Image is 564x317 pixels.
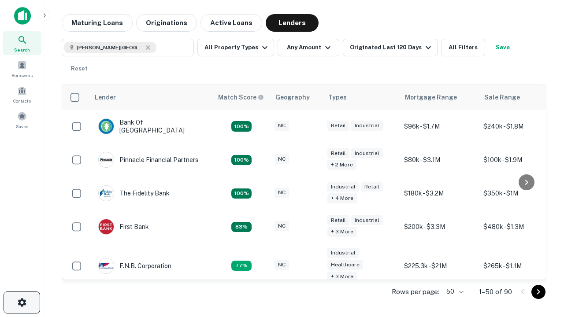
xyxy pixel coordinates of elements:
[200,14,262,32] button: Active Loans
[327,193,357,203] div: + 4 more
[95,92,116,103] div: Lender
[270,85,323,110] th: Geography
[361,182,383,192] div: Retail
[136,14,197,32] button: Originations
[278,39,339,56] button: Any Amount
[327,182,359,192] div: Industrial
[16,123,29,130] span: Saved
[275,154,289,164] div: NC
[89,85,213,110] th: Lender
[213,85,270,110] th: Capitalize uses an advanced AI algorithm to match your search with the best lender. The match sco...
[351,215,383,225] div: Industrial
[275,221,289,231] div: NC
[479,110,558,143] td: $240k - $1.8M
[3,108,41,132] a: Saved
[3,57,41,81] a: Borrowers
[441,39,485,56] button: All Filters
[351,148,383,158] div: Industrial
[400,243,479,288] td: $225.3k - $21M
[327,160,356,170] div: + 2 more
[479,177,558,210] td: $350k - $1M
[400,85,479,110] th: Mortgage Range
[65,60,93,77] button: Reset
[323,85,400,110] th: Types
[350,42,434,53] div: Originated Last 120 Days
[99,119,114,134] img: picture
[231,188,252,199] div: Matching Properties: 23, hasApolloMatch: undefined
[62,14,133,32] button: Maturing Loans
[231,121,252,132] div: Matching Properties: 18, hasApolloMatch: undefined
[443,285,465,298] div: 50
[327,272,357,282] div: + 3 more
[327,121,349,131] div: Retail
[98,185,170,201] div: The Fidelity Bank
[400,210,479,243] td: $200k - $3.3M
[327,248,359,258] div: Industrial
[275,92,310,103] div: Geography
[99,186,114,201] img: picture
[197,39,274,56] button: All Property Types
[400,177,479,210] td: $180k - $3.2M
[98,118,204,134] div: Bank Of [GEOGRAPHIC_DATA]
[479,85,558,110] th: Sale Range
[14,46,30,53] span: Search
[275,260,289,270] div: NC
[327,148,349,158] div: Retail
[98,219,149,235] div: First Bank
[99,219,114,234] img: picture
[99,258,114,273] img: picture
[479,287,512,297] p: 1–50 of 90
[479,243,558,288] td: $265k - $1.1M
[479,143,558,177] td: $100k - $1.9M
[275,121,289,131] div: NC
[531,285,545,299] button: Go to next page
[99,152,114,167] img: picture
[231,155,252,166] div: Matching Properties: 28, hasApolloMatch: undefined
[405,92,457,103] div: Mortgage Range
[275,188,289,198] div: NC
[218,92,262,102] h6: Match Score
[489,39,517,56] button: Save your search to get updates of matches that match your search criteria.
[231,261,252,271] div: Matching Properties: 12, hasApolloMatch: undefined
[328,92,347,103] div: Types
[98,152,198,168] div: Pinnacle Financial Partners
[392,287,439,297] p: Rows per page:
[351,121,383,131] div: Industrial
[484,92,520,103] div: Sale Range
[327,260,363,270] div: Healthcare
[14,7,31,25] img: capitalize-icon.png
[479,210,558,243] td: $480k - $1.3M
[520,247,564,289] iframe: Chat Widget
[13,97,31,104] span: Contacts
[77,44,143,52] span: [PERSON_NAME][GEOGRAPHIC_DATA], [GEOGRAPHIC_DATA]
[400,143,479,177] td: $80k - $3.1M
[3,31,41,55] a: Search
[231,222,252,232] div: Matching Properties: 13, hasApolloMatch: undefined
[266,14,319,32] button: Lenders
[218,92,264,102] div: Capitalize uses an advanced AI algorithm to match your search with the best lender. The match sco...
[11,72,33,79] span: Borrowers
[327,227,357,237] div: + 3 more
[327,215,349,225] div: Retail
[400,110,479,143] td: $96k - $1.7M
[343,39,438,56] button: Originated Last 120 Days
[3,82,41,106] a: Contacts
[98,258,171,274] div: F.n.b. Corporation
